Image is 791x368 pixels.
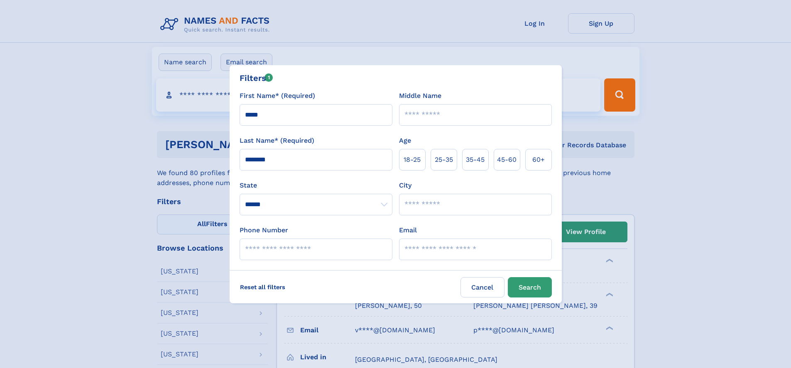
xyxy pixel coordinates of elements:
span: 18‑25 [404,155,421,165]
label: State [240,180,392,190]
span: 25‑35 [435,155,453,165]
label: Last Name* (Required) [240,136,314,146]
span: 60+ [532,155,545,165]
label: Phone Number [240,225,288,235]
label: Email [399,225,417,235]
div: Filters [240,72,273,84]
span: 45‑60 [497,155,517,165]
span: 35‑45 [466,155,485,165]
label: Reset all filters [235,277,291,297]
label: Cancel [460,277,504,297]
button: Search [508,277,552,297]
label: First Name* (Required) [240,91,315,101]
label: Middle Name [399,91,441,101]
label: City [399,180,411,190]
label: Age [399,136,411,146]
